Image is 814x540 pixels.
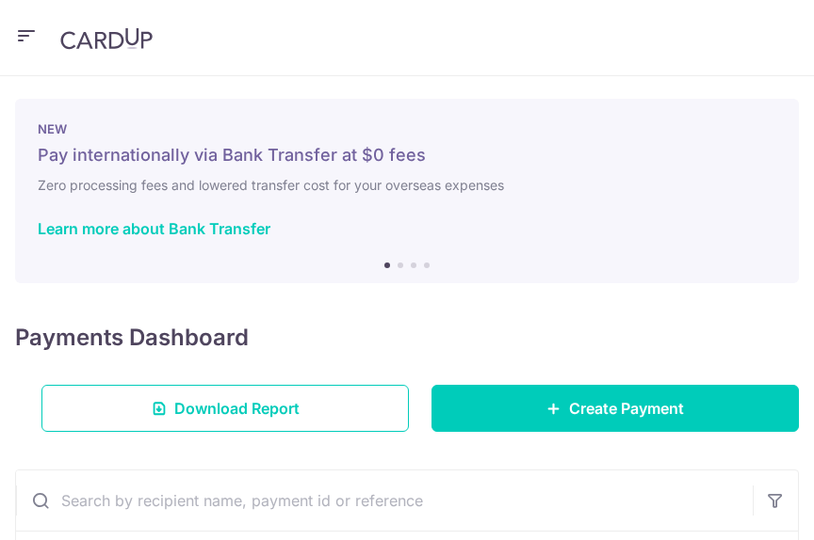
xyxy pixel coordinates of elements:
[38,121,776,136] p: NEW
[174,397,300,420] span: Download Report
[38,174,776,197] h6: Zero processing fees and lowered transfer cost for your overseas expenses
[60,27,153,50] img: CardUp
[15,321,249,355] h4: Payments Dashboard
[38,219,270,238] a: Learn more about Bank Transfer
[41,385,409,432] a: Download Report
[569,397,684,420] span: Create Payment
[38,144,776,167] h5: Pay internationally via Bank Transfer at $0 fees
[16,470,753,531] input: Search by recipient name, payment id or reference
[431,385,799,432] a: Create Payment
